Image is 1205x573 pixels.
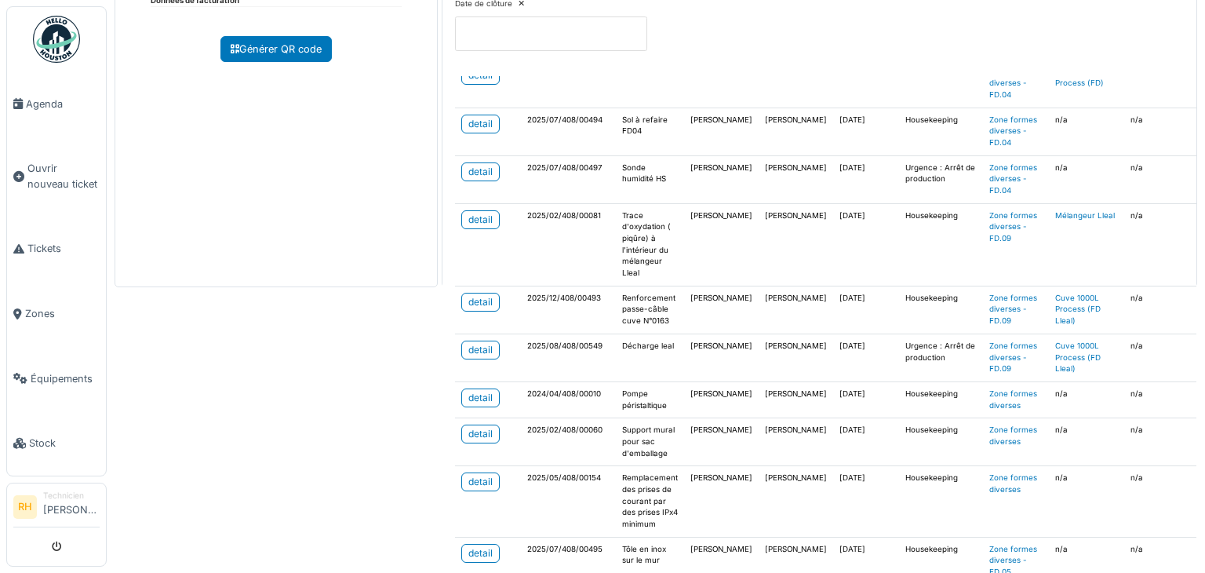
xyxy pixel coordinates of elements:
[468,165,493,179] div: detail
[759,466,833,537] td: [PERSON_NAME]
[616,286,684,334] td: Renforcement passe-câble cuve N°0163
[759,60,833,108] td: [PERSON_NAME]
[26,97,100,111] span: Agenda
[521,155,616,203] td: 2025/07/408/00497
[521,108,616,155] td: 2025/07/408/00494
[989,341,1037,373] a: Zone formes diverses - FD.09
[833,418,899,466] td: [DATE]
[43,490,100,524] li: [PERSON_NAME]
[899,334,983,381] td: Urgence : Arrêt de production
[989,389,1037,410] a: Zone formes diverses
[27,161,100,191] span: Ouvrir nouveau ticket
[616,334,684,381] td: Décharge leal
[616,381,684,418] td: Pompe péristaltique
[468,68,493,82] div: detail
[684,203,759,286] td: [PERSON_NAME]
[1049,155,1124,203] td: n/a
[833,286,899,334] td: [DATE]
[684,334,759,381] td: [PERSON_NAME]
[461,544,500,563] a: detail
[521,466,616,537] td: 2025/05/408/00154
[989,294,1037,325] a: Zone formes diverses - FD.09
[616,418,684,466] td: Support mural pour sac d'emballage
[833,381,899,418] td: [DATE]
[759,108,833,155] td: [PERSON_NAME]
[7,137,106,217] a: Ouvrir nouveau ticket
[521,286,616,334] td: 2025/12/408/00493
[759,286,833,334] td: [PERSON_NAME]
[25,306,100,321] span: Zones
[521,60,616,108] td: 2025/06/408/00429
[521,418,616,466] td: 2025/02/408/00060
[461,293,500,312] a: detail
[989,473,1037,494] a: Zone formes diverses
[521,381,616,418] td: 2024/04/408/00010
[616,466,684,537] td: Remplacement des prises de courant par des prises IPx4 minimum
[468,427,493,441] div: detail
[759,381,833,418] td: [PERSON_NAME]
[616,203,684,286] td: Trace d'oxydation ( piqûre) à l'intérieur du mélangeur Lleal
[461,115,500,133] a: detail
[899,418,983,466] td: Housekeeping
[759,334,833,381] td: [PERSON_NAME]
[43,490,100,502] div: Technicien
[468,391,493,405] div: detail
[833,155,899,203] td: [DATE]
[899,381,983,418] td: Housekeeping
[468,295,493,309] div: detail
[989,115,1037,147] a: Zone formes diverses - FD.04
[684,155,759,203] td: [PERSON_NAME]
[7,411,106,476] a: Stock
[1049,381,1124,418] td: n/a
[989,163,1037,195] a: Zone formes diverses - FD.04
[684,286,759,334] td: [PERSON_NAME]
[684,60,759,108] td: [PERSON_NAME]
[899,60,983,108] td: Housekeeping
[684,381,759,418] td: [PERSON_NAME]
[33,16,80,63] img: Badge_color-CXgf-gQk.svg
[27,241,100,256] span: Tickets
[1055,211,1115,220] a: Mélangeur Lleal
[899,155,983,203] td: Urgence : Arrêt de production
[833,466,899,537] td: [DATE]
[899,466,983,537] td: Housekeeping
[684,466,759,537] td: [PERSON_NAME]
[7,217,106,282] a: Tickets
[521,334,616,381] td: 2025/08/408/00549
[461,425,500,443] a: detail
[989,211,1037,243] a: Zone formes diverses - FD.09
[899,108,983,155] td: Housekeeping
[468,546,493,560] div: detail
[461,389,500,407] a: detail
[468,213,493,227] div: detail
[461,473,500,491] a: detail
[759,418,833,466] td: [PERSON_NAME]
[833,60,899,108] td: [DATE]
[833,334,899,381] td: [DATE]
[1049,418,1124,466] td: n/a
[13,495,37,519] li: RH
[833,108,899,155] td: [DATE]
[1049,108,1124,155] td: n/a
[1049,466,1124,537] td: n/a
[616,108,684,155] td: Sol à refaire FD04
[899,286,983,334] td: Housekeeping
[461,66,500,85] a: detail
[759,203,833,286] td: [PERSON_NAME]
[7,346,106,411] a: Équipements
[29,436,100,451] span: Stock
[7,281,106,346] a: Zones
[461,341,500,359] a: detail
[989,67,1037,98] a: Zone formes diverses - FD.04
[759,155,833,203] td: [PERSON_NAME]
[684,108,759,155] td: [PERSON_NAME]
[684,418,759,466] td: [PERSON_NAME]
[833,203,899,286] td: [DATE]
[899,203,983,286] td: Housekeeping
[468,343,493,357] div: detail
[521,203,616,286] td: 2025/02/408/00081
[461,162,500,181] a: detail
[13,490,100,527] a: RH Technicien[PERSON_NAME]
[1055,341,1101,373] a: Cuve 1000L Process (FD Lleal)
[31,371,100,386] span: Équipements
